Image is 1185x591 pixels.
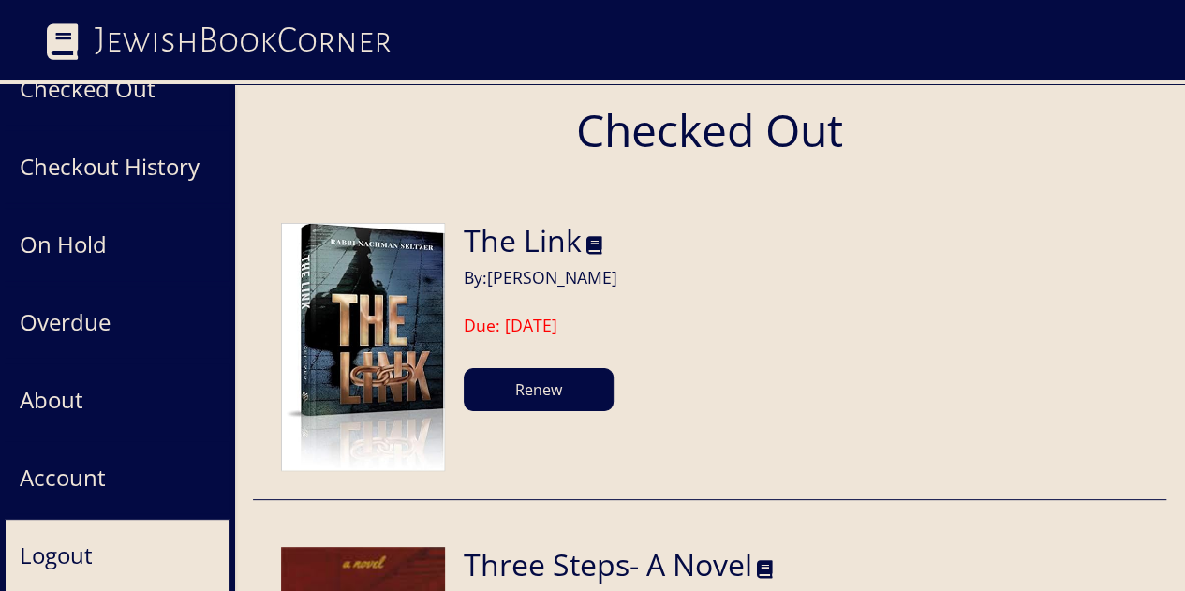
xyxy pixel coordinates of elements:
[234,84,1185,176] h1: Checked Out
[464,547,752,583] h2: Three Steps- A Novel
[464,316,623,335] h6: Due: [DATE]
[464,223,582,259] h2: The Link
[281,223,445,471] img: media
[464,368,614,411] button: Renew
[464,263,623,288] h6: By: [PERSON_NAME]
